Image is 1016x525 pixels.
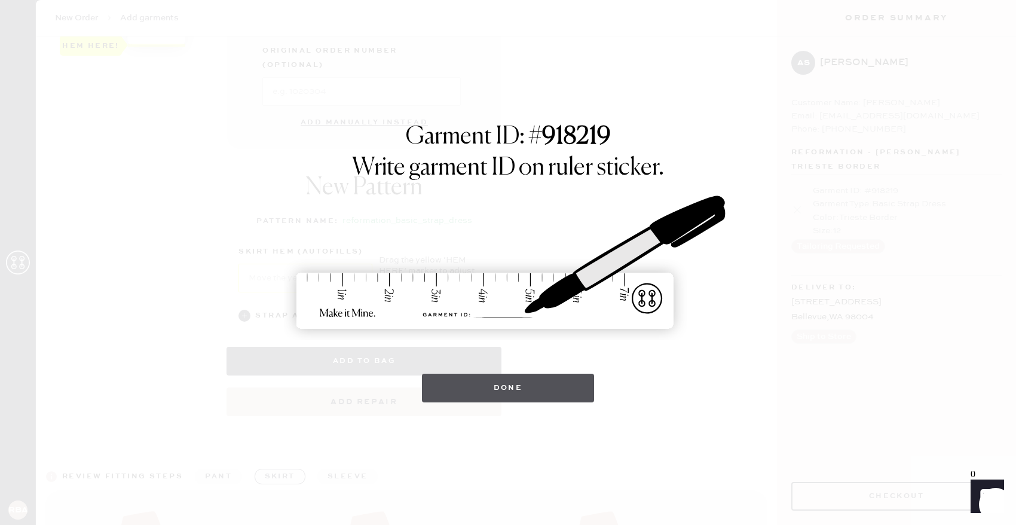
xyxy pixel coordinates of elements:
[542,125,611,149] strong: 918219
[352,154,664,182] h1: Write garment ID on ruler sticker.
[959,471,1011,523] iframe: Front Chat
[284,164,732,362] img: ruler-sticker-sharpie.svg
[422,374,595,402] button: Done
[406,123,611,154] h1: Garment ID: #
